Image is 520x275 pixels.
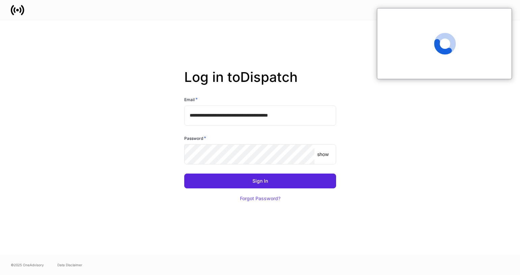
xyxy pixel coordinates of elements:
[11,262,44,268] span: © 2025 OneAdvisory
[184,174,336,188] button: Sign In
[252,179,268,183] div: Sign In
[231,191,289,206] button: Forgot Password?
[184,69,336,96] h2: Log in to Dispatch
[184,135,206,142] h6: Password
[240,196,280,201] div: Forgot Password?
[57,262,82,268] a: Data Disclaimer
[434,33,456,55] span: Loading
[317,151,329,158] p: show
[184,96,198,103] h6: Email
